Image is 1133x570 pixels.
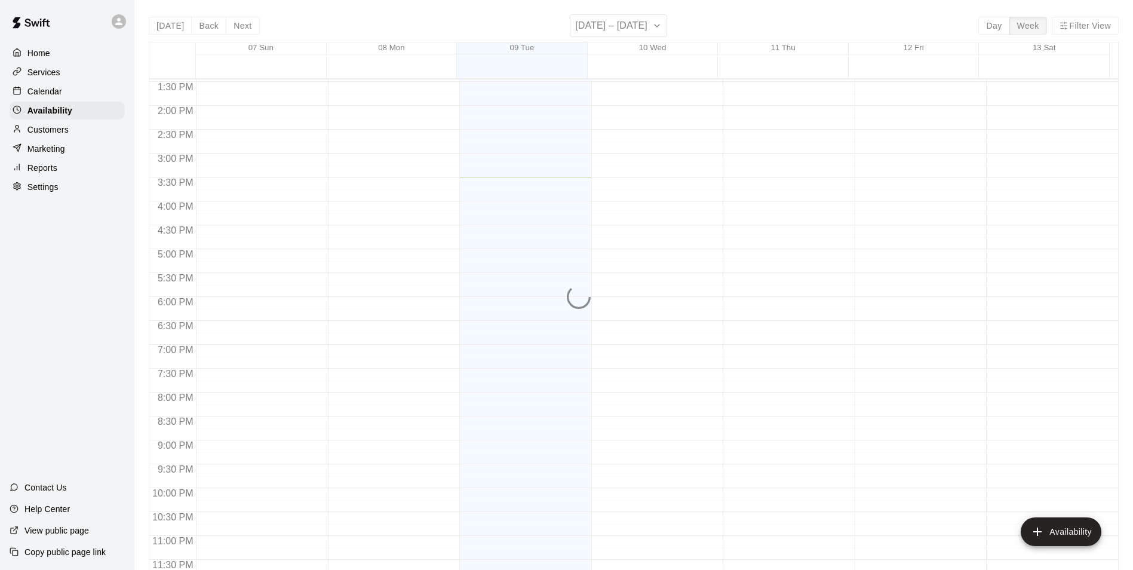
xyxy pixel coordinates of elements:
span: 9:00 PM [155,440,196,451]
button: 12 Fri [904,43,924,52]
span: 6:30 PM [155,321,196,331]
span: 5:30 PM [155,273,196,283]
span: 2:00 PM [155,106,196,116]
p: Home [27,47,50,59]
p: Help Center [24,503,70,515]
span: 6:00 PM [155,297,196,307]
span: 2:30 PM [155,130,196,140]
a: Customers [10,121,125,139]
a: Marketing [10,140,125,158]
p: Copy public page link [24,546,106,558]
button: 07 Sun [248,43,274,52]
span: 10:30 PM [149,512,196,522]
span: 7:30 PM [155,369,196,379]
a: Reports [10,159,125,177]
a: Calendar [10,82,125,100]
span: 9:30 PM [155,464,196,474]
span: 8:00 PM [155,393,196,403]
p: View public page [24,525,89,537]
span: 11:30 PM [149,560,196,570]
span: 10:00 PM [149,488,196,498]
span: 11:00 PM [149,536,196,546]
span: 1:30 PM [155,82,196,92]
button: 08 Mon [378,43,404,52]
span: 3:30 PM [155,177,196,188]
p: Reports [27,162,57,174]
span: 4:30 PM [155,225,196,235]
span: 7:00 PM [155,345,196,355]
span: 8:30 PM [155,416,196,427]
button: 10 Wed [639,43,667,52]
span: 4:00 PM [155,201,196,212]
a: Availability [10,102,125,119]
p: Settings [27,181,59,193]
button: 11 Thu [770,43,795,52]
p: Availability [27,105,72,117]
button: 09 Tue [510,43,535,52]
p: Services [27,66,60,78]
span: 3:00 PM [155,154,196,164]
p: Customers [27,124,69,136]
span: 5:00 PM [155,249,196,259]
button: add [1021,517,1101,546]
p: Contact Us [24,482,67,494]
a: Home [10,44,125,62]
a: Settings [10,178,125,196]
a: Services [10,63,125,81]
p: Marketing [27,143,65,155]
p: Calendar [27,85,62,97]
button: 13 Sat [1033,43,1056,52]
